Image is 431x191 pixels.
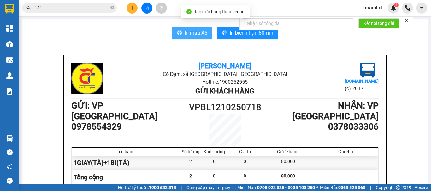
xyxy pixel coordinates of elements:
[110,5,114,11] span: close-circle
[130,6,134,10] span: plus
[217,27,278,39] button: printerIn biên nhận 80mm
[7,178,13,184] span: message
[186,184,236,191] span: Cung cấp máy in - giấy in:
[118,184,176,191] span: Hỗ trợ kỹ thuật:
[149,185,176,190] strong: 1900 633 818
[394,3,399,7] sup: 1
[227,156,263,170] div: 0
[229,149,261,154] div: Giá trị
[292,100,379,121] b: NHẬN : VP [GEOGRAPHIC_DATA]
[204,149,225,154] div: Khối lượng
[141,3,152,14] button: file-add
[345,85,379,93] li: (c) 2017
[419,5,425,11] span: caret-down
[358,4,388,12] span: hoaibl.ct
[358,18,399,28] button: Kết nối tổng đài
[222,30,227,36] span: printer
[405,5,410,11] img: phone-icon
[186,100,263,114] h1: VPBL1210250718
[6,25,13,32] img: dashboard-icon
[338,185,365,190] strong: 0369 525 060
[185,29,207,37] span: In mẫu A5
[416,3,427,14] button: caret-down
[5,4,14,14] img: logo-vxr
[315,149,376,154] div: Ghi chú
[237,184,315,191] span: Miền Nam
[320,184,365,191] span: Miền Bắc
[6,57,13,63] img: warehouse-icon
[186,9,192,14] span: check-circle
[71,121,186,132] h1: 0978554329
[391,5,396,11] img: icon-new-feature
[195,87,254,95] b: Gửi khách hàng
[122,70,327,78] li: Cổ Đạm, xã [GEOGRAPHIC_DATA], [GEOGRAPHIC_DATA]
[59,15,264,23] li: Cổ Đạm, xã [GEOGRAPHIC_DATA], [GEOGRAPHIC_DATA]
[59,23,264,31] li: Hotline: 1900252555
[257,185,315,190] strong: 0708 023 035 - 0935 103 250
[6,135,13,142] img: warehouse-icon
[202,156,227,170] div: 0
[363,20,394,27] span: Kết nối tổng đài
[244,173,246,178] span: 0
[156,3,167,14] button: aim
[263,121,379,132] h1: 0378033306
[110,6,114,9] span: close-circle
[370,184,371,191] span: |
[395,3,397,7] span: 1
[26,6,31,10] span: search
[145,6,149,10] span: file-add
[7,164,13,170] span: notification
[316,186,318,189] span: ⚪️
[404,18,409,23] span: close
[8,8,39,39] img: logo.jpg
[127,3,138,14] button: plus
[181,149,200,154] div: Số lượng
[74,149,178,154] div: Tên hàng
[265,149,311,154] div: Cước hàng
[181,184,182,191] span: |
[122,78,327,86] li: Hotline: 1900252555
[263,156,313,170] div: 80.000
[396,185,400,190] span: copyright
[194,9,245,14] span: Tạo đơn hàng thành công
[172,27,212,39] button: printerIn mẫu A5
[180,156,202,170] div: 2
[281,173,295,178] span: 80.000
[213,173,215,178] span: 0
[8,46,94,67] b: GỬI : VP [GEOGRAPHIC_DATA]
[230,29,273,37] span: In biên nhận 80mm
[159,6,163,10] span: aim
[7,149,13,155] span: question-circle
[72,156,180,170] div: 1GIAY(TĂ)+1BI(TĂ)
[6,72,13,79] img: warehouse-icon
[74,173,103,181] span: Tổng cộng
[345,79,379,84] b: [DOMAIN_NAME]
[71,100,157,121] b: GỬI : VP [GEOGRAPHIC_DATA]
[360,63,375,78] img: logo.jpg
[71,63,103,94] img: logo.jpg
[189,173,192,178] span: 2
[35,4,109,11] input: Tìm tên, số ĐT hoặc mã đơn
[6,41,13,48] img: warehouse-icon
[177,30,182,36] span: printer
[198,62,251,70] b: [PERSON_NAME]
[6,88,13,95] img: solution-icon
[243,18,353,28] input: Nhập số tổng đài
